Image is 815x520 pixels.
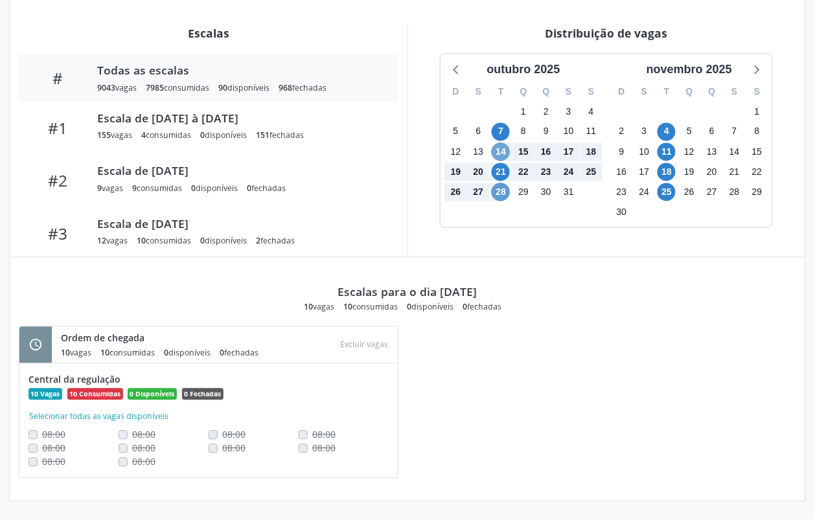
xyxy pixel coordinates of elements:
[613,204,631,222] span: domingo, 30 de novembro de 2025
[447,123,465,141] span: domingo, 5 de outubro de 2025
[492,123,510,141] span: terça-feira, 7 de outubro de 2025
[514,163,533,181] span: quarta-feira, 22 de outubro de 2025
[658,183,676,201] span: terça-feira, 25 de novembro de 2025
[633,82,656,102] div: S
[407,302,454,313] div: disponíveis
[514,123,533,141] span: quarta-feira, 8 de outubro de 2025
[141,130,146,141] span: 4
[680,123,698,141] span: quarta-feira, 5 de novembro de 2025
[558,82,580,102] div: S
[164,348,168,359] span: 0
[304,302,314,313] span: 10
[137,236,191,247] div: consumidas
[636,183,654,201] span: segunda-feira, 24 de novembro de 2025
[247,183,286,194] div: fechadas
[164,348,211,359] div: disponíveis
[680,163,698,181] span: quarta-feira, 19 de novembro de 2025
[97,236,128,247] div: vagas
[132,456,155,468] span: Não é possivel realocar uma vaga consumida
[97,236,106,247] span: 12
[61,348,70,359] span: 10
[537,103,555,121] span: quinta-feira, 2 de outubro de 2025
[560,103,578,121] span: sexta-feira, 3 de outubro de 2025
[658,123,676,141] span: terça-feira, 4 de novembro de 2025
[560,163,578,181] span: sexta-feira, 24 de outubro de 2025
[218,82,227,93] span: 90
[28,69,88,87] div: #
[256,236,295,247] div: fechadas
[29,338,43,352] i: schedule
[132,183,137,194] span: 9
[42,429,65,441] span: Não é possivel realocar uma vaga consumida
[97,63,380,77] div: Todas as escalas
[613,183,631,201] span: domingo, 23 de novembro de 2025
[582,143,601,161] span: sábado, 18 de outubro de 2025
[580,82,603,102] div: S
[128,389,177,400] span: 0 Disponíveis
[256,130,304,141] div: fechadas
[680,183,698,201] span: quarta-feira, 26 de novembro de 2025
[97,82,137,93] div: vagas
[279,82,327,93] div: fechadas
[537,143,555,161] span: quinta-feira, 16 de outubro de 2025
[492,143,510,161] span: terça-feira, 14 de outubro de 2025
[191,183,196,194] span: 0
[28,225,88,243] div: #3
[470,123,488,141] span: segunda-feira, 6 de outubro de 2025
[492,163,510,181] span: terça-feira, 21 de outubro de 2025
[344,302,398,313] div: consumidas
[680,143,698,161] span: quarta-feira, 12 de novembro de 2025
[748,183,766,201] span: sábado, 29 de novembro de 2025
[220,348,224,359] span: 0
[191,183,238,194] div: disponíveis
[97,82,115,93] span: 9043
[100,348,155,359] div: consumidas
[658,143,676,161] span: terça-feira, 11 de novembro de 2025
[28,172,88,190] div: #2
[482,61,566,78] div: outubro 2025
[312,442,336,455] span: Não é possivel realocar uma vaga consumida
[141,130,191,141] div: consumidas
[748,163,766,181] span: sábado, 22 de novembro de 2025
[703,183,721,201] span: quinta-feira, 27 de novembro de 2025
[28,119,88,138] div: #1
[29,373,389,387] div: Central da regulação
[67,389,123,400] span: 10 Consumidas
[247,183,251,194] span: 0
[447,183,465,201] span: domingo, 26 de outubro de 2025
[132,442,155,455] span: Não é possivel realocar uma vaga consumida
[613,163,631,181] span: domingo, 16 de novembro de 2025
[746,82,768,102] div: S
[97,130,111,141] span: 155
[222,429,246,441] span: Não é possivel realocar uma vaga consumida
[146,82,164,93] span: 7985
[724,82,746,102] div: S
[335,336,393,354] div: Escolha as vagas para excluir
[417,26,797,40] div: Distribuição de vagas
[97,130,132,141] div: vagas
[61,348,91,359] div: vagas
[512,82,535,102] div: Q
[344,302,353,313] span: 10
[100,348,109,359] span: 10
[613,143,631,161] span: domingo, 9 de novembro de 2025
[220,348,258,359] div: fechadas
[444,82,467,102] div: D
[490,82,512,102] div: T
[256,130,270,141] span: 151
[470,163,488,181] span: segunda-feira, 20 de outubro de 2025
[200,130,247,141] div: disponíveis
[463,302,502,313] div: fechadas
[636,163,654,181] span: segunda-feira, 17 de novembro de 2025
[726,163,744,181] span: sexta-feira, 21 de novembro de 2025
[514,103,533,121] span: quarta-feira, 1 de outubro de 2025
[470,183,488,201] span: segunda-feira, 27 de outubro de 2025
[312,429,336,441] span: Não é possivel realocar uma vaga consumida
[200,236,247,247] div: disponíveis
[97,164,380,178] div: Escala de [DATE]
[19,26,398,40] div: Escalas
[703,163,721,181] span: quinta-feira, 20 de novembro de 2025
[42,456,65,468] span: Não é possivel realocar uma vaga consumida
[582,103,601,121] span: sábado, 4 de outubro de 2025
[200,130,205,141] span: 0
